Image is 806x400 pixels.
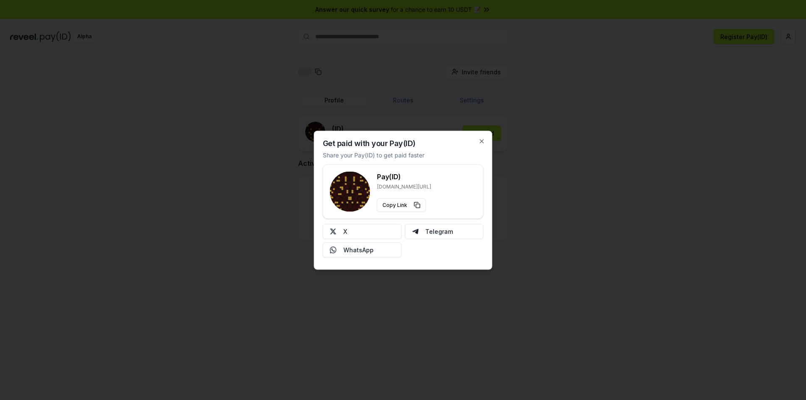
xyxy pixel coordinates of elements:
[377,183,431,190] p: [DOMAIN_NAME][URL]
[323,224,402,239] button: X
[323,139,416,147] h2: Get paid with your Pay(ID)
[412,228,419,235] img: Telegram
[330,228,337,235] img: X
[405,224,484,239] button: Telegram
[377,198,426,212] button: Copy Link
[377,171,431,181] h3: Pay(ID)
[323,242,402,257] button: WhatsApp
[323,150,424,159] p: Share your Pay(ID) to get paid faster
[330,246,337,253] img: Whatsapp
